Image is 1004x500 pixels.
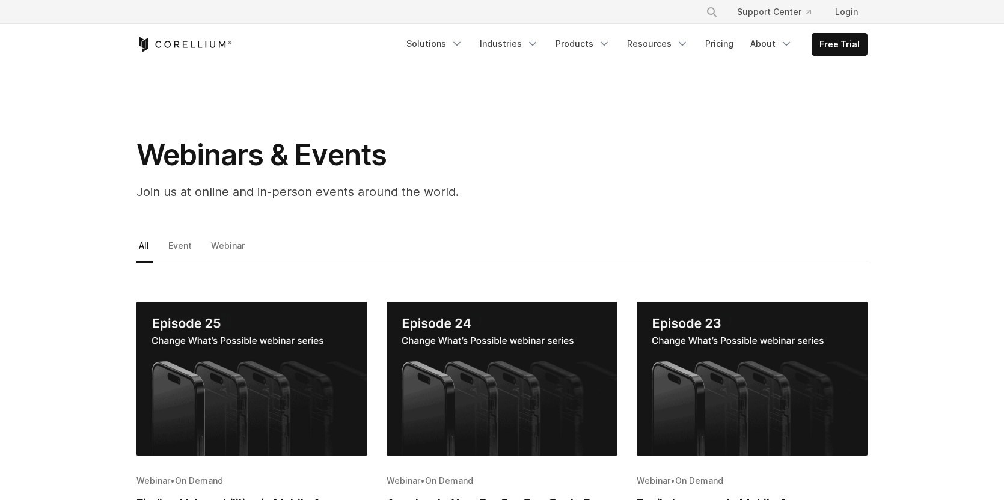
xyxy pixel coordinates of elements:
span: On Demand [675,475,723,486]
a: Resources [620,33,696,55]
a: Webinar [209,237,249,263]
div: • [637,475,868,487]
div: Navigation Menu [691,1,868,23]
img: Finding Vulnerabilities in Mobile Apps Faster [136,302,367,456]
span: Webinar [387,475,420,486]
a: Free Trial [812,34,867,55]
a: Products [548,33,617,55]
a: Industries [473,33,546,55]
img: Easily Incorporate Mobile App Compliance Testing into your Development Cycle with Corellium [637,302,868,456]
div: • [136,475,367,487]
div: Navigation Menu [399,33,868,56]
a: Support Center [727,1,821,23]
a: Solutions [399,33,470,55]
img: Accelerate Your DevSecOps Cycle For Building More Secure Mobile Apps [387,302,617,456]
span: Webinar [136,475,170,486]
button: Search [701,1,723,23]
p: Join us at online and in-person events around the world. [136,183,617,201]
a: Pricing [698,33,741,55]
a: Corellium Home [136,37,232,52]
span: On Demand [425,475,473,486]
a: Event [166,237,196,263]
h1: Webinars & Events [136,137,617,173]
a: All [136,237,153,263]
a: About [743,33,800,55]
a: Login [825,1,868,23]
div: • [387,475,617,487]
span: Webinar [637,475,670,486]
span: On Demand [175,475,223,486]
